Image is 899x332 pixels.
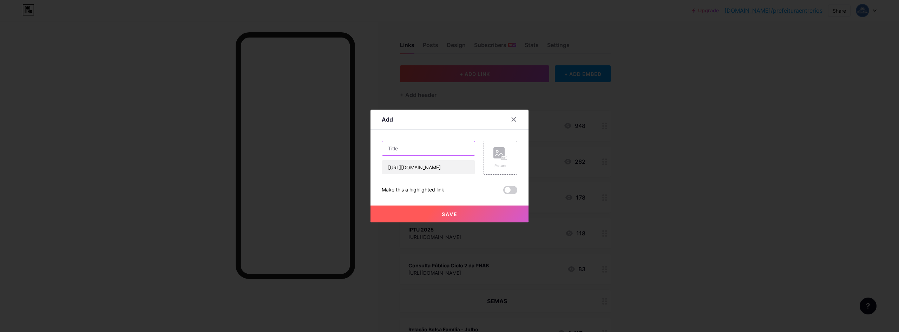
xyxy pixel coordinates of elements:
input: Title [382,141,475,155]
div: Add [382,115,393,124]
span: Save [442,211,458,217]
div: Picture [493,163,507,168]
input: URL [382,160,475,174]
div: Make this a highlighted link [382,186,444,194]
button: Save [370,206,529,222]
